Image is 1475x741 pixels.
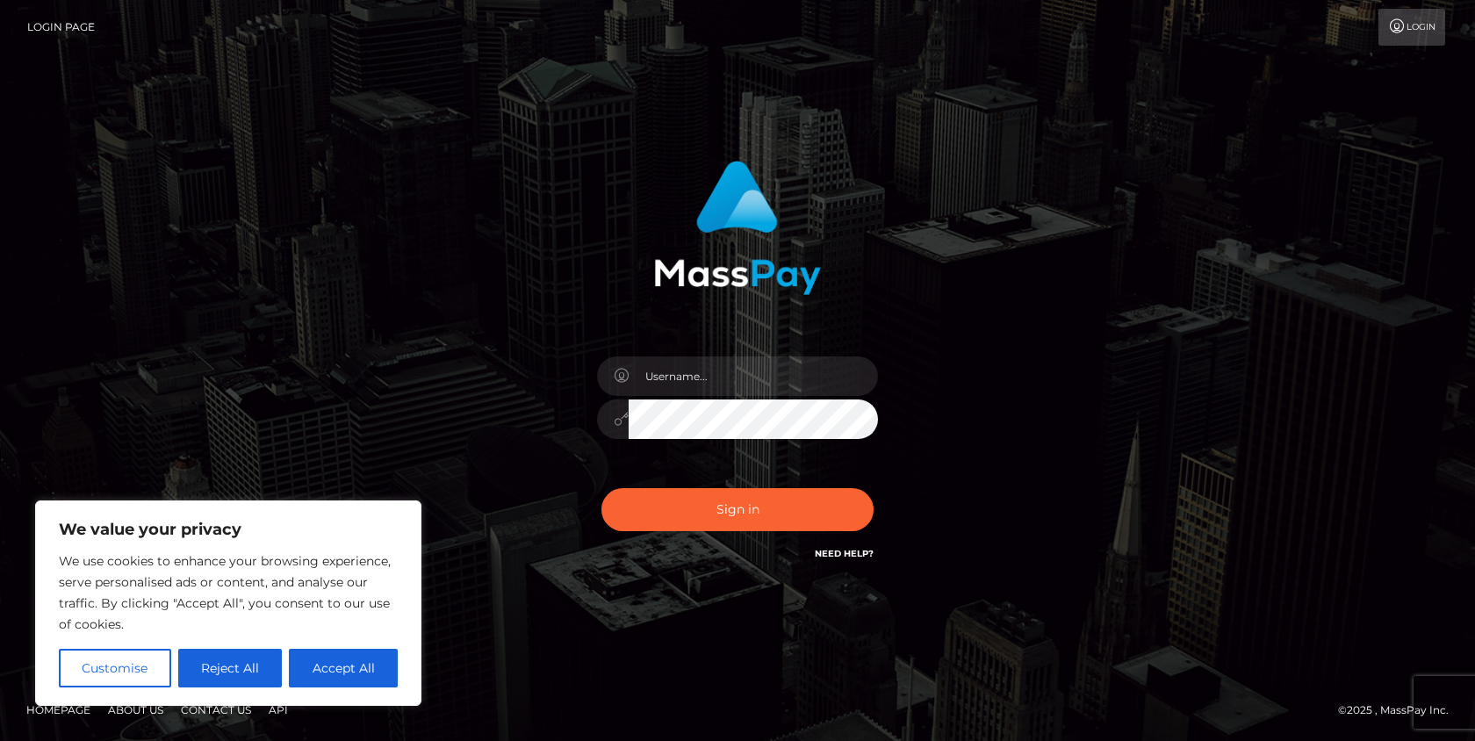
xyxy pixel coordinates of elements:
[27,9,95,46] a: Login Page
[815,548,874,559] a: Need Help?
[1338,701,1462,720] div: © 2025 , MassPay Inc.
[289,649,398,687] button: Accept All
[262,696,295,723] a: API
[629,356,878,396] input: Username...
[59,519,398,540] p: We value your privacy
[59,649,171,687] button: Customise
[35,500,421,706] div: We value your privacy
[601,488,874,531] button: Sign in
[19,696,97,723] a: Homepage
[1378,9,1445,46] a: Login
[174,696,258,723] a: Contact Us
[59,550,398,635] p: We use cookies to enhance your browsing experience, serve personalised ads or content, and analys...
[178,649,283,687] button: Reject All
[101,696,170,723] a: About Us
[654,161,821,295] img: MassPay Login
